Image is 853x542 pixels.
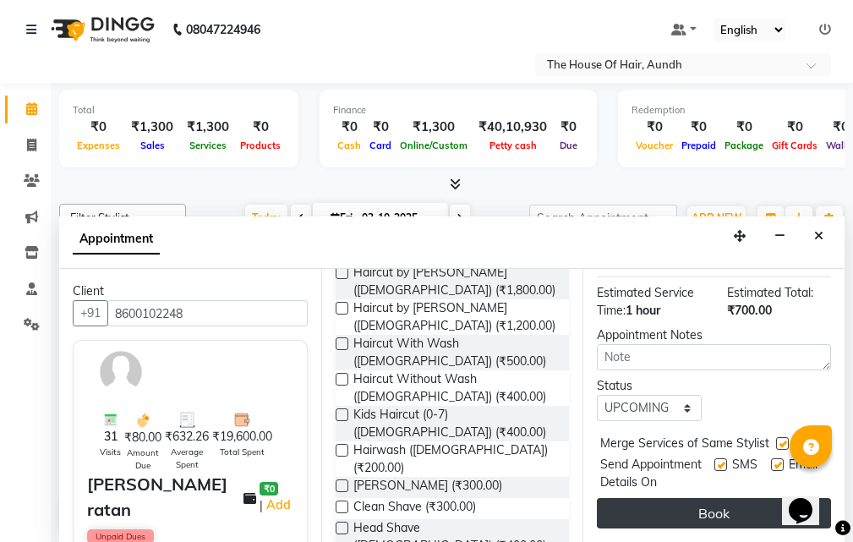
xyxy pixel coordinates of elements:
[732,456,757,491] span: SMS
[165,428,209,446] span: ₹632.26
[768,118,822,137] div: ₹0
[396,140,472,151] span: Online/Custom
[107,300,308,326] input: Search by Name/Mobile/Email/Code
[597,285,694,318] span: Estimated Service Time:
[353,335,556,370] span: Haircut With Wash ([DEMOGRAPHIC_DATA]) (₹500.00)
[727,303,772,318] span: ₹700.00
[677,118,720,137] div: ₹0
[180,118,236,137] div: ₹1,300
[807,223,831,249] button: Close
[73,282,308,300] div: Client
[720,140,768,151] span: Package
[353,299,556,335] span: Haircut by [PERSON_NAME] ([DEMOGRAPHIC_DATA]) (₹1,200.00)
[73,118,124,137] div: ₹0
[353,498,476,519] span: Clean Shave (₹300.00)
[212,428,272,446] span: ₹19,600.00
[43,6,159,53] img: logo
[357,205,441,231] input: 2025-10-03
[96,348,145,397] img: avatar
[768,140,822,151] span: Gift Cards
[104,428,118,446] span: 31
[260,495,293,515] span: |
[632,140,677,151] span: Voucher
[365,118,396,137] div: ₹0
[554,118,583,137] div: ₹0
[87,472,243,523] div: [PERSON_NAME] ratan
[333,140,365,151] span: Cash
[600,435,769,456] span: Merge Services of Same Stylist
[136,140,169,151] span: Sales
[353,406,556,441] span: Kids Haircut (0-7)([DEMOGRAPHIC_DATA]) (₹400.00)
[789,456,817,491] span: Email
[326,211,357,224] span: Fri
[597,377,701,395] div: Status
[677,140,720,151] span: Prepaid
[600,456,708,491] span: Send Appointment Details On
[73,140,124,151] span: Expenses
[687,206,746,230] button: ADD NEW
[353,441,556,477] span: Hairwash ([DEMOGRAPHIC_DATA]) (₹200.00)
[597,498,831,528] button: Book
[70,211,129,224] span: Filter Stylist
[73,300,108,326] button: +91
[529,205,677,231] input: Search Appointment
[782,474,836,525] iframe: chat widget
[555,140,582,151] span: Due
[353,370,556,406] span: Haircut Without Wash ([DEMOGRAPHIC_DATA]) (₹400.00)
[472,118,554,137] div: ₹40,10,930
[263,495,293,515] a: Add
[692,211,741,224] span: ADD NEW
[353,264,556,299] span: Haircut by [PERSON_NAME] ([DEMOGRAPHIC_DATA]) (₹1,800.00)
[353,477,502,498] span: [PERSON_NAME] (₹300.00)
[727,285,813,300] span: Estimated Total:
[73,224,160,255] span: Appointment
[185,140,231,151] span: Services
[245,205,287,231] span: Today
[100,446,121,458] span: Visits
[73,103,285,118] div: Total
[124,118,180,137] div: ₹1,300
[236,140,285,151] span: Products
[485,140,541,151] span: Petty cash
[260,482,277,495] span: ₹0
[720,118,768,137] div: ₹0
[236,118,285,137] div: ₹0
[626,303,660,318] span: 1 hour
[632,118,677,137] div: ₹0
[124,429,161,446] span: ₹80.00
[165,446,209,471] span: Average Spent
[186,6,260,53] b: 08047224946
[597,326,831,344] div: Appointment Notes
[220,446,265,458] span: Total Spent
[396,118,472,137] div: ₹1,300
[365,140,396,151] span: Card
[333,103,583,118] div: Finance
[333,118,365,137] div: ₹0
[124,446,161,472] span: Amount Due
